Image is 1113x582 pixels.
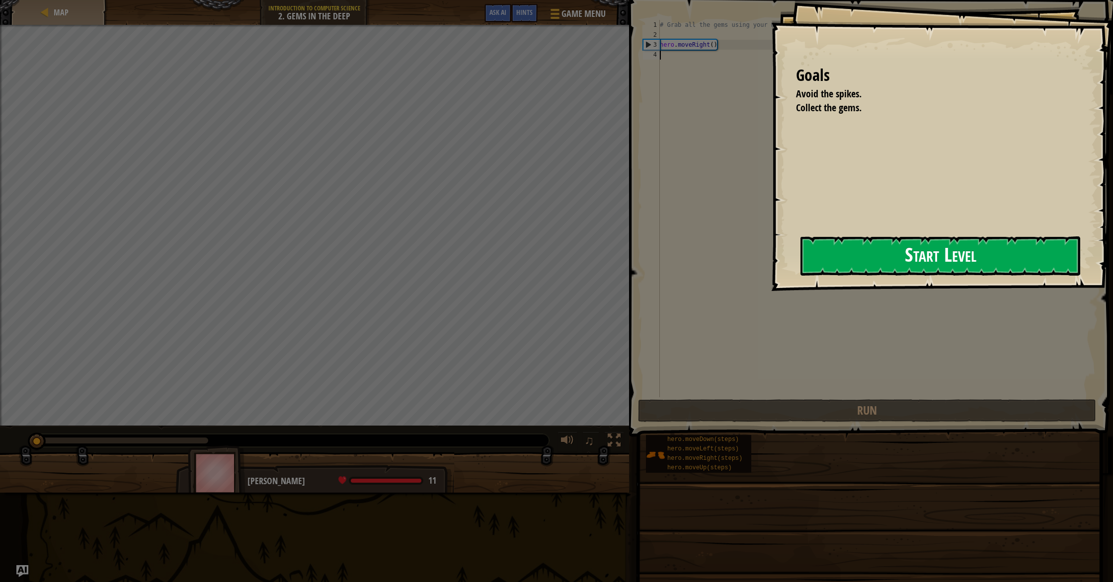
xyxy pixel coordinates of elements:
[582,432,599,452] button: ♫
[489,7,506,17] span: Ask AI
[667,445,739,452] span: hero.moveLeft(steps)
[643,50,660,60] div: 4
[796,64,1078,87] div: Goals
[643,30,660,40] div: 2
[543,4,612,27] button: Game Menu
[557,432,577,452] button: Adjust volume
[667,464,732,471] span: hero.moveUp(steps)
[796,87,862,100] span: Avoid the spikes.
[51,7,69,18] a: Map
[667,455,742,462] span: hero.moveRight(steps)
[428,474,436,487] span: 11
[643,40,660,50] div: 3
[516,7,533,17] span: Hints
[561,7,606,20] span: Game Menu
[796,101,862,114] span: Collect the gems.
[338,476,436,485] div: health: 11 / 11
[784,87,1076,101] li: Avoid the spikes.
[784,101,1076,115] li: Collect the gems.
[247,475,444,488] div: [PERSON_NAME]
[646,445,665,464] img: portrait.png
[16,565,28,577] button: Ask AI
[188,445,245,501] img: thang_avatar_frame.png
[484,4,511,22] button: Ask AI
[638,399,1096,422] button: Run
[800,236,1080,276] button: Start Level
[54,7,69,18] span: Map
[667,436,739,443] span: hero.moveDown(steps)
[604,432,624,452] button: Toggle fullscreen
[584,433,594,448] span: ♫
[643,20,660,30] div: 1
